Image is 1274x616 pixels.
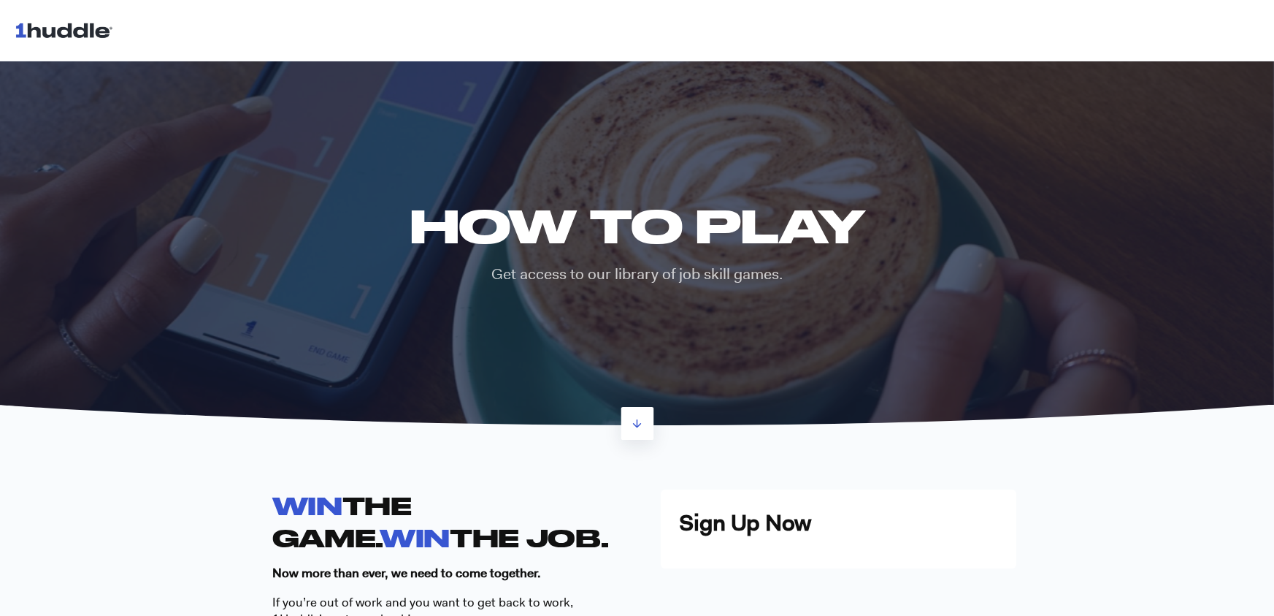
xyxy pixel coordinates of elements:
[679,508,998,539] h3: Sign Up Now
[15,16,119,44] img: 1huddle
[272,491,609,551] strong: THE GAME. THE JOB.
[380,523,450,552] span: WIN
[399,264,875,285] p: Get access to our library of job skill games.
[399,199,875,252] h1: HOW TO PLAY
[272,565,541,581] strong: Now more than ever, we need to come together.
[272,491,342,520] span: WIN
